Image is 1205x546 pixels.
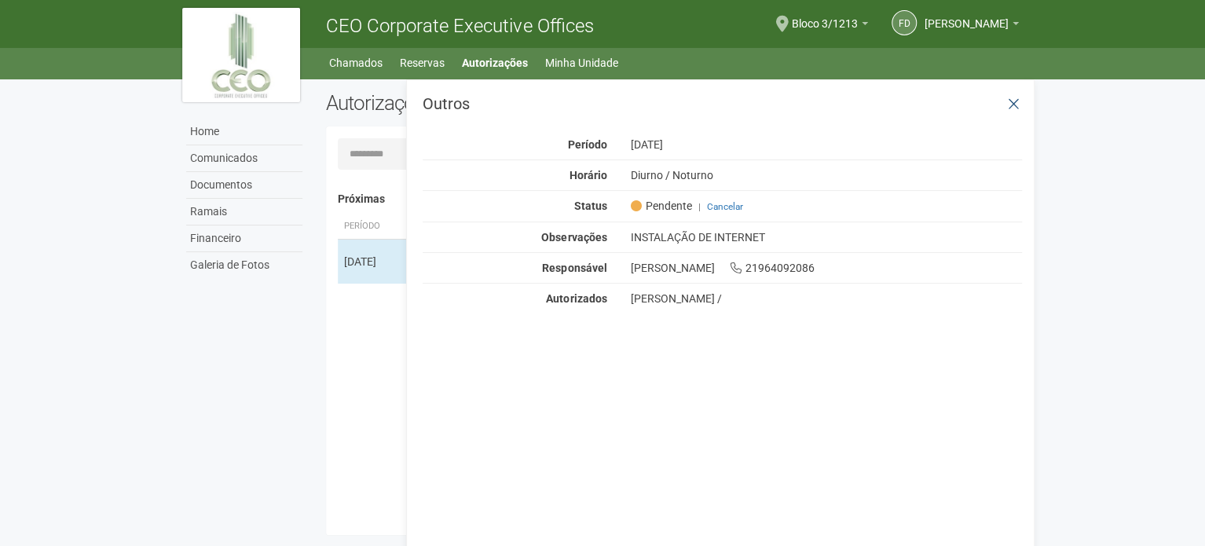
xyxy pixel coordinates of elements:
a: Galeria de Fotos [186,252,302,278]
strong: Horário [569,169,606,181]
div: [PERSON_NAME] / [630,291,1022,306]
strong: Observações [541,231,606,244]
strong: Autorizados [546,292,606,305]
a: Autorizações [462,52,528,74]
a: Reservas [400,52,445,74]
span: | [698,201,700,212]
div: INSTALAÇÃO DE INTERNET [618,230,1034,244]
a: Minha Unidade [545,52,618,74]
a: Bloco 3/1213 [792,20,868,32]
div: Diurno / Noturno [618,168,1034,182]
a: Ramais [186,199,302,225]
h2: Autorizações [326,91,662,115]
a: Financeiro [186,225,302,252]
th: Período [338,214,408,240]
div: [PERSON_NAME] 21964092086 [618,261,1034,275]
span: Pendente [630,199,691,213]
span: CEO Corporate Executive Offices [326,15,593,37]
a: Documentos [186,172,302,199]
a: Home [186,119,302,145]
h3: Outros [423,96,1022,112]
img: logo.jpg [182,8,300,102]
a: Chamados [329,52,383,74]
span: Bloco 3/1213 [792,2,858,30]
strong: Responsável [542,262,606,274]
a: FD [892,10,917,35]
div: [DATE] [344,254,402,269]
strong: Período [567,138,606,151]
a: Comunicados [186,145,302,172]
h4: Próximas [338,193,1011,205]
span: FREDERICO DE SERPA PINTO LOPES GUIMARÃES [925,2,1009,30]
div: [DATE] [618,137,1034,152]
a: [PERSON_NAME] [925,20,1019,32]
strong: Status [573,200,606,212]
a: Cancelar [706,201,742,212]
